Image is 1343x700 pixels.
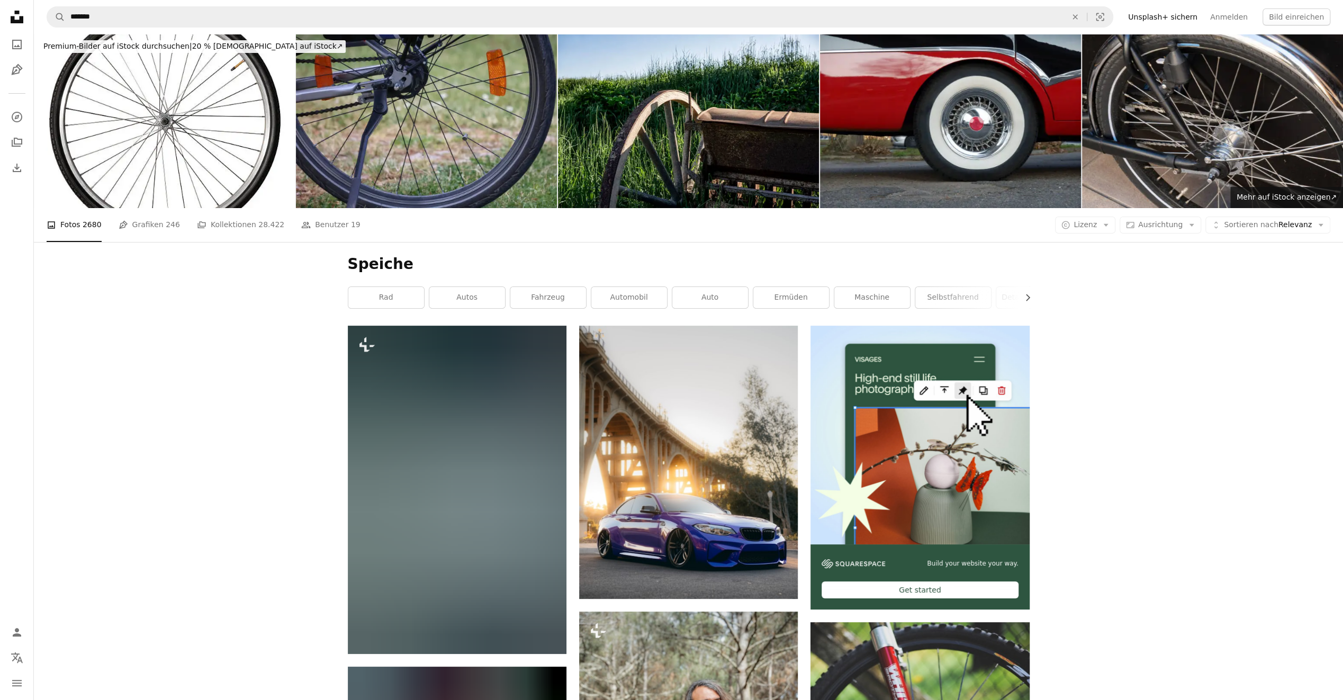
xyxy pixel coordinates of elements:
button: Sortieren nachRelevanz [1205,217,1330,234]
button: Bild einreichen [1263,8,1330,25]
a: Auto [672,287,748,308]
span: 28.422 [258,219,284,230]
button: Lizenz [1055,217,1115,234]
a: autos [429,287,505,308]
button: Ausrichtung [1120,217,1201,234]
a: Grafiken [6,59,28,80]
a: Details zum Auto [996,287,1072,308]
a: Kollektionen 28.422 [197,208,284,242]
a: Fahrzeug [510,287,586,308]
button: Löschen [1063,7,1087,27]
img: file-1606177908946-d1eed1cbe4f5image [822,559,885,568]
img: Fragment of a bicycle wheel. Tires, rims and spokes [296,34,557,208]
a: Kollektionen [6,132,28,153]
a: Lila BMW M 3 Coupé tagsüber auf der Brücke [579,457,798,466]
a: Maschine [834,287,910,308]
a: Benutzer 19 [301,208,360,242]
a: Anmelden / Registrieren [6,622,28,643]
a: Anmelden [1204,8,1254,25]
span: Mehr auf iStock anzeigen ↗ [1237,193,1337,201]
form: Finden Sie Bildmaterial auf der ganzen Webseite [47,6,1113,28]
a: Grafiken 246 [119,208,180,242]
span: Relevanz [1224,220,1312,230]
a: Startseite — Unsplash [6,6,28,30]
span: 19 [351,219,360,230]
a: Fotos [6,34,28,55]
button: Visuelle Suche [1087,7,1113,27]
button: Liste nach rechts verschieben [1018,287,1030,308]
a: Rad [348,287,424,308]
span: Lizenz [1074,220,1097,229]
span: 20 % [DEMOGRAPHIC_DATA] auf iStock ↗ [43,42,342,50]
img: Oldtimer geparkt [820,34,1081,208]
img: Ein Blick in die Vergangenheit. Auf der Fahrt durch das ländliche Österreich entsteht ein Relikt ... [558,34,819,208]
a: selbstfahrend [915,287,991,308]
a: Mehr auf iStock anzeigen↗ [1230,187,1343,208]
img: Nahaufnahme eines Metallobjekts mit Speichen [348,326,566,654]
div: Get started [822,581,1018,598]
img: Lila BMW M 3 Coupé tagsüber auf der Brücke [579,326,798,599]
a: Nahaufnahme eines Metallobjekts mit Speichen [348,484,566,494]
button: Menü [6,672,28,694]
button: Sprache [6,647,28,668]
a: Bisherige Downloads [6,157,28,178]
span: Build your website your way. [927,559,1018,568]
a: Unsplash+ sichern [1122,8,1204,25]
a: ermüden [753,287,829,308]
span: Premium-Bilder auf iStock durchsuchen | [43,42,192,50]
img: Teil eines Fahrrad-Hinterrads mit glänzender Achse und Dynamo. [1082,34,1343,208]
a: Automobil [591,287,667,308]
h1: Speiche [348,255,1030,274]
span: Ausrichtung [1138,220,1183,229]
a: Premium-Bilder auf iStock durchsuchen|20 % [DEMOGRAPHIC_DATA] auf iStock↗ [34,34,352,59]
a: Build your website your way.Get started [810,326,1029,609]
img: Vintage Fahrrad Rad, isoliert auf weiss [34,34,295,208]
a: Entdecken [6,106,28,128]
span: Sortieren nach [1224,220,1278,229]
span: 246 [166,219,180,230]
button: Unsplash suchen [47,7,65,27]
a: Weiße Brüder Aufkleber auf rotem Fahrrad Teleskop [810,690,1029,699]
img: file-1723602894256-972c108553a7image [810,326,1029,544]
